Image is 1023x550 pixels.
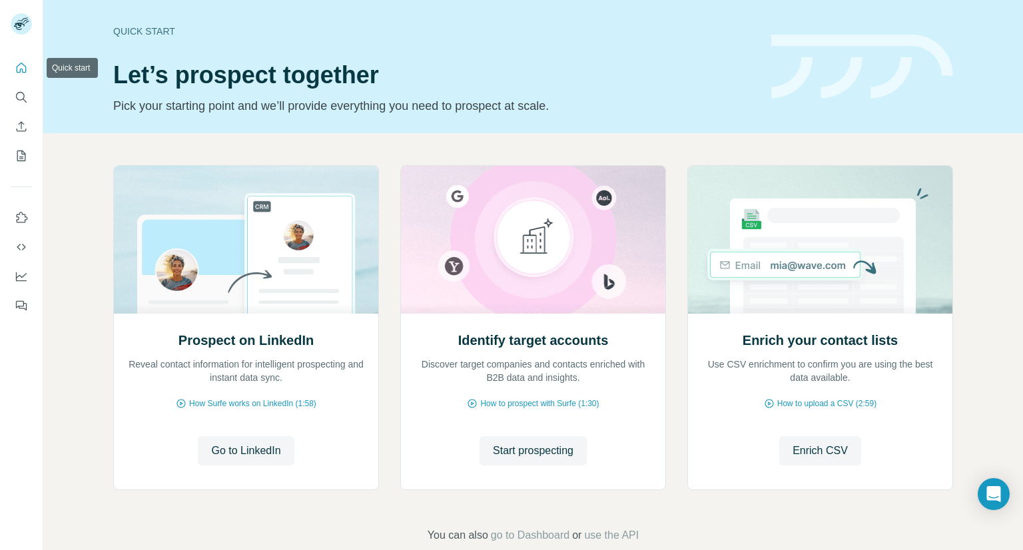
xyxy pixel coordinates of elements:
p: Discover target companies and contacts enriched with B2B data and insights. [414,358,652,384]
button: Go to LinkedIn [198,436,294,465]
h2: Enrich your contact lists [743,331,898,350]
p: Use CSV enrichment to confirm you are using the best data available. [701,358,939,384]
button: Quick start [11,56,32,80]
h1: Let’s prospect together [113,62,755,89]
div: Quick start [113,25,755,38]
button: Start prospecting [480,436,587,465]
div: Open Intercom Messenger [978,478,1010,510]
button: Feedback [11,294,32,318]
button: Use Surfe API [11,235,32,259]
span: or [572,527,581,543]
span: How to prospect with Surfe (1:30) [480,398,599,410]
span: You can also [428,527,488,543]
p: Reveal contact information for intelligent prospecting and instant data sync. [127,358,365,384]
span: How to upload a CSV (2:59) [777,398,876,410]
img: Identify target accounts [400,166,666,314]
h2: Prospect on LinkedIn [178,331,314,350]
span: Enrich CSV [793,443,848,459]
button: Enrich CSV [11,115,32,138]
button: Enrich CSV [779,436,861,465]
img: Prospect on LinkedIn [113,166,379,314]
button: My lists [11,144,32,168]
span: Start prospecting [493,443,573,459]
span: How Surfe works on LinkedIn (1:58) [189,398,316,410]
button: Use Surfe on LinkedIn [11,206,32,230]
h2: Identify target accounts [458,331,609,350]
button: go to Dashboard [491,527,569,543]
button: Dashboard [11,264,32,288]
button: Search [11,85,32,109]
span: Go to LinkedIn [211,443,280,459]
img: Enrich your contact lists [687,166,953,314]
img: banner [771,35,953,99]
p: Pick your starting point and we’ll provide everything you need to prospect at scale. [113,97,755,115]
button: use the API [584,527,639,543]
